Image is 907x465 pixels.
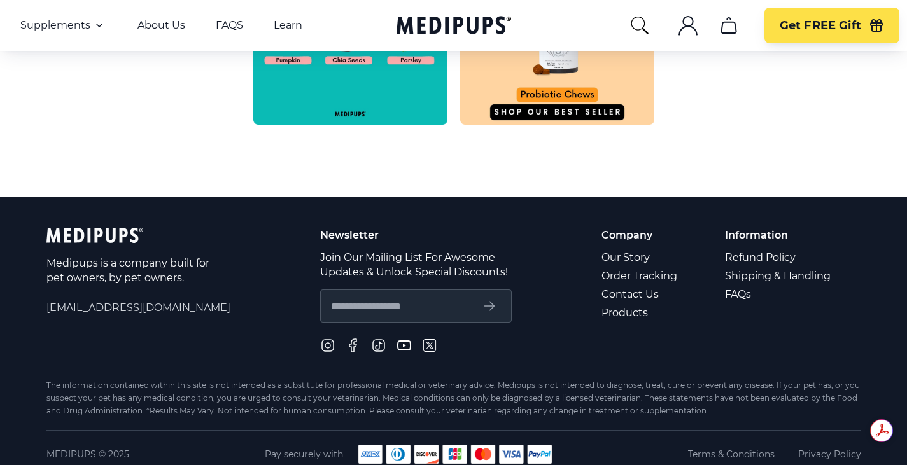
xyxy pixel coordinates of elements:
a: Order Tracking [601,267,679,285]
span: Medipups © 2025 [46,448,129,461]
a: Learn [274,19,302,32]
div: The information contained within this site is not intended as a substitute for professional medic... [46,379,861,417]
button: cart [714,10,744,41]
p: Medipups is a company built for pet owners, by pet owners. [46,256,212,285]
a: Our Story [601,248,679,267]
a: Refund Policy [725,248,833,267]
span: Get FREE Gift [780,18,861,33]
button: search [629,15,650,36]
span: Supplements [20,19,90,32]
a: Terms & Conditions [688,448,775,461]
button: account [673,10,703,41]
a: Products [601,303,679,322]
p: Newsletter [320,228,512,242]
a: About Us [137,19,185,32]
a: Shipping & Handling [725,267,833,285]
button: Get FREE Gift [764,8,899,43]
p: Join Our Mailing List For Awesome Updates & Unlock Special Discounts! [320,250,512,279]
a: Privacy Policy [798,448,861,461]
img: payment methods [358,445,552,464]
a: FAQS [216,19,243,32]
a: Contact Us [601,285,679,303]
a: FAQs [725,285,833,303]
button: Supplements [20,18,107,33]
span: [EMAIL_ADDRESS][DOMAIN_NAME] [46,300,230,315]
span: Pay securely with [265,448,343,461]
a: Medipups [397,13,511,39]
p: Company [601,228,679,242]
p: Information [725,228,833,242]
